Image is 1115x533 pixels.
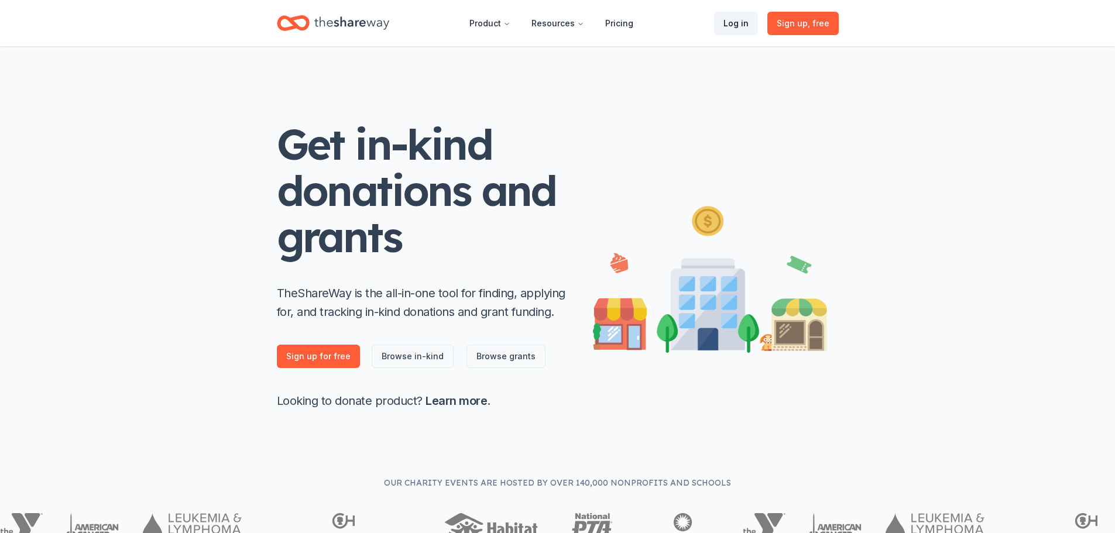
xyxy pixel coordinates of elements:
[466,345,546,368] a: Browse grants
[277,391,569,410] p: Looking to donate product? .
[277,345,360,368] a: Sign up for free
[277,121,569,260] h1: Get in-kind donations and grants
[460,12,520,35] button: Product
[808,18,829,28] span: , free
[522,12,593,35] button: Resources
[277,284,569,321] p: TheShareWay is the all-in-one tool for finding, applying for, and tracking in-kind donations and ...
[277,9,389,37] a: Home
[596,12,643,35] a: Pricing
[593,201,827,353] img: Illustration for landing page
[372,345,454,368] a: Browse in-kind
[426,394,487,408] a: Learn more
[714,12,758,35] a: Log in
[777,16,829,30] span: Sign up
[767,12,839,35] a: Sign up, free
[460,9,643,37] nav: Main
